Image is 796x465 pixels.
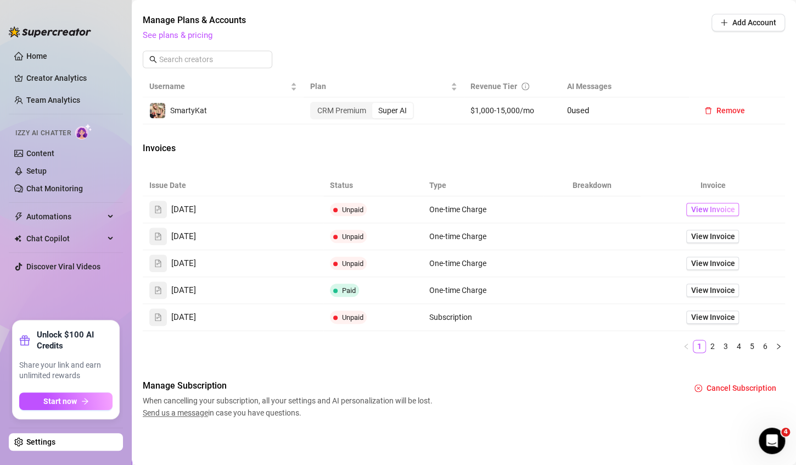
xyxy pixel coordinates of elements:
span: One-time Charge [429,259,486,268]
span: [DATE] [171,257,196,270]
td: $1,000-15,000/mo [464,97,560,124]
span: Invoices [143,142,327,155]
th: Status [323,175,423,196]
span: 0 used [567,106,589,115]
input: Search creators [159,53,257,65]
a: 2 [707,340,719,352]
span: file-text [154,259,162,267]
span: Chat Copilot [26,230,104,247]
img: SmartyKat [150,103,165,118]
th: Invoice [641,175,785,196]
span: search [149,56,157,63]
span: [DATE] [171,284,196,297]
a: 5 [746,340,758,352]
span: Unpaid [342,232,363,241]
div: Super AI [372,103,413,118]
span: One-time Charge [429,205,486,214]
a: 6 [759,340,771,352]
th: Issue Date [143,175,323,196]
a: View Invoice [686,203,739,216]
a: Chat Monitoring [26,184,83,193]
span: Automations [26,208,104,225]
button: Add Account [711,14,785,31]
th: Username [143,76,304,97]
span: Cancel Subscription [707,384,776,392]
span: Manage Plans & Accounts [143,14,637,27]
span: Start now [43,397,77,406]
button: Remove [696,102,754,119]
span: [DATE] [171,311,196,324]
span: file-text [154,232,162,240]
span: When cancelling your subscription, all your settings and AI personalization will be lost. in case... [143,395,436,419]
span: Unpaid [342,206,363,214]
li: Next Page [772,340,785,353]
span: right [775,343,782,350]
a: 3 [720,340,732,352]
a: 4 [733,340,745,352]
a: View Invoice [686,284,739,297]
div: segmented control [310,102,414,119]
li: 4 [732,340,745,353]
img: AI Chatter [75,124,92,140]
span: Izzy AI Chatter [15,128,71,139]
iframe: Intercom live chat [759,428,785,454]
span: Username [149,80,288,92]
span: View Invoice [691,230,735,242]
button: Cancel Subscription [686,379,785,397]
div: CRM Premium [311,103,372,118]
a: Team Analytics [26,96,80,104]
th: Breakdown [543,175,641,196]
a: View Invoice [686,257,739,270]
span: One-time Charge [429,232,486,241]
button: left [680,340,693,353]
span: file-text [154,313,162,321]
a: Settings [26,438,55,446]
span: close-circle [694,384,702,392]
img: Chat Copilot [14,235,21,242]
span: Manage Subscription [143,379,436,392]
li: 3 [719,340,732,353]
a: Content [26,149,54,158]
a: 1 [693,340,705,352]
a: Setup [26,167,47,175]
span: Paid [342,286,356,295]
span: View Invoice [691,284,735,296]
span: left [683,343,690,350]
span: [DATE] [171,230,196,243]
li: 2 [706,340,719,353]
span: arrow-right [81,397,89,405]
span: Unpaid [342,259,363,268]
span: file-text [154,286,162,294]
span: SmartyKat [170,106,207,115]
span: info-circle [522,82,529,90]
span: 4 [781,428,790,436]
span: Send us a message [143,408,208,417]
a: View Invoice [686,230,739,243]
span: Unpaid [342,313,363,322]
span: Add Account [732,18,776,27]
a: Creator Analytics [26,69,114,87]
a: See plans & pricing [143,30,212,40]
li: 5 [745,340,759,353]
span: gift [19,335,30,346]
span: Remove [716,106,745,115]
span: file-text [154,206,162,213]
li: 6 [759,340,772,353]
a: Discover Viral Videos [26,262,100,271]
span: plus [720,19,728,26]
span: View Invoice [691,203,735,215]
span: delete [704,107,712,114]
span: Revenue Tier [470,82,517,91]
li: Previous Page [680,340,693,353]
span: View Invoice [691,257,735,269]
span: [DATE] [171,203,196,217]
li: 1 [693,340,706,353]
th: AI Messages [560,76,689,97]
span: Share your link and earn unlimited rewards [19,360,113,381]
span: Plan [310,80,449,92]
span: One-time Charge [429,286,486,295]
button: right [772,340,785,353]
th: Plan [304,76,464,97]
a: View Invoice [686,311,739,324]
span: Subscription [429,313,472,322]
